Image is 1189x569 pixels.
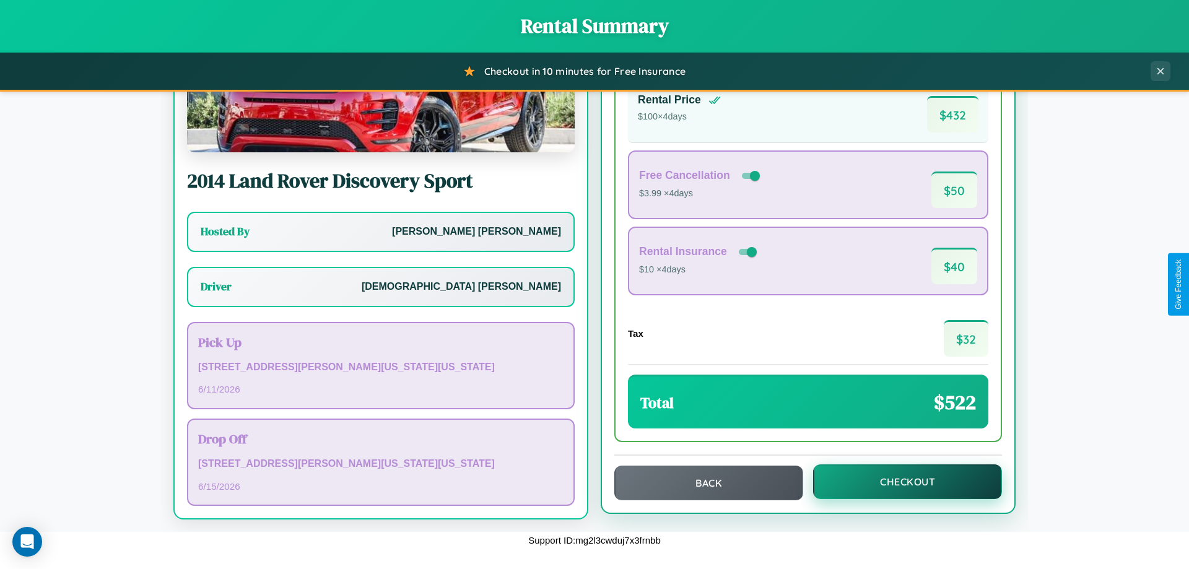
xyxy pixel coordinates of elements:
[638,93,701,106] h4: Rental Price
[640,393,674,413] h3: Total
[1174,259,1183,310] div: Give Feedback
[944,320,988,357] span: $ 32
[362,278,561,296] p: [DEMOGRAPHIC_DATA] [PERSON_NAME]
[639,169,730,182] h4: Free Cancellation
[931,248,977,284] span: $ 40
[12,12,1177,40] h1: Rental Summary
[198,358,564,376] p: [STREET_ADDRESS][PERSON_NAME][US_STATE][US_STATE]
[614,466,803,500] button: Back
[201,279,232,294] h3: Driver
[201,224,250,239] h3: Hosted By
[528,532,660,549] p: Support ID: mg2l3cwduj7x3frnbb
[639,186,762,202] p: $3.99 × 4 days
[198,478,564,495] p: 6 / 15 / 2026
[198,381,564,397] p: 6 / 11 / 2026
[927,96,978,132] span: $ 432
[639,245,727,258] h4: Rental Insurance
[639,262,759,278] p: $10 × 4 days
[628,328,643,339] h4: Tax
[934,389,976,416] span: $ 522
[187,167,575,194] h2: 2014 Land Rover Discovery Sport
[198,455,564,473] p: [STREET_ADDRESS][PERSON_NAME][US_STATE][US_STATE]
[198,430,564,448] h3: Drop Off
[638,109,721,125] p: $ 100 × 4 days
[813,464,1002,499] button: Checkout
[931,172,977,208] span: $ 50
[12,527,42,557] div: Open Intercom Messenger
[484,65,686,77] span: Checkout in 10 minutes for Free Insurance
[198,333,564,351] h3: Pick Up
[392,223,561,241] p: [PERSON_NAME] [PERSON_NAME]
